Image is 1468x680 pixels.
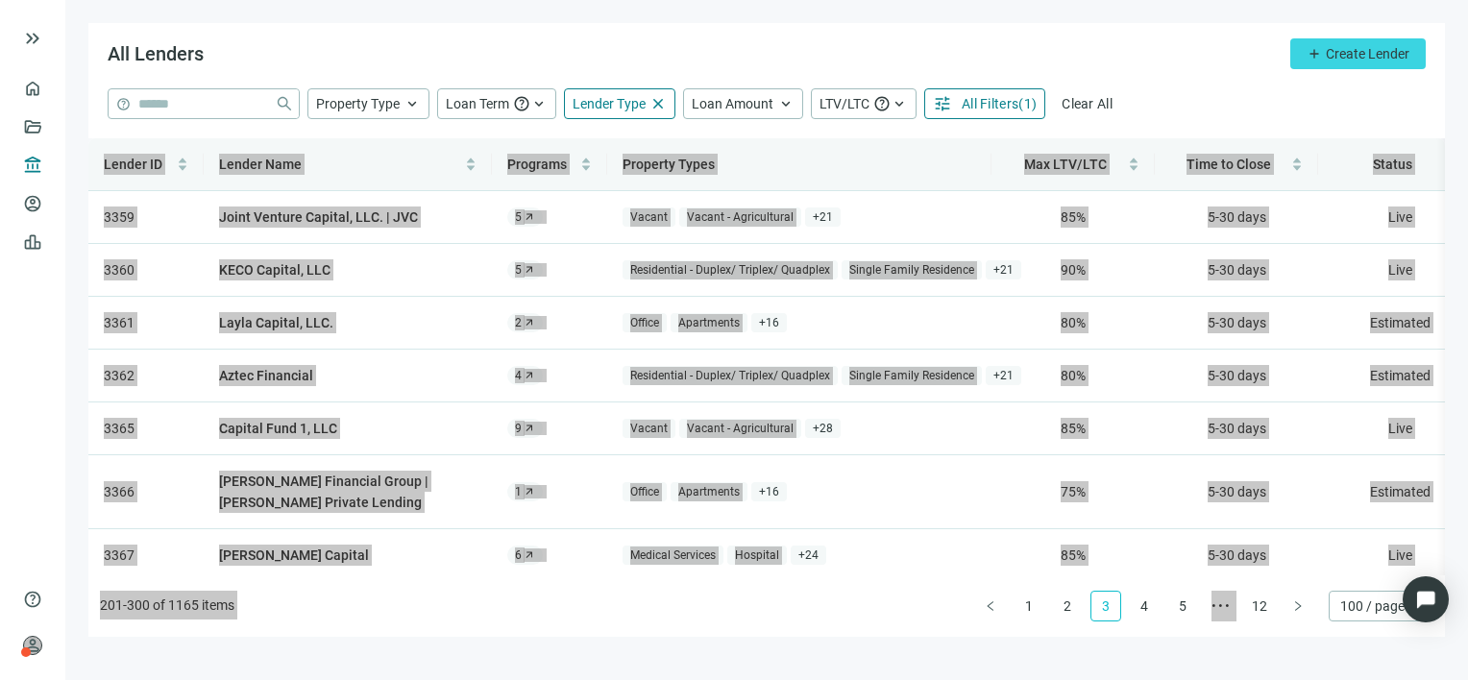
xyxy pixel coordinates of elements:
[671,313,747,333] span: Apartments
[515,315,522,330] span: 2
[820,96,869,111] span: LTV/LTC
[1052,591,1083,621] li: 2
[219,418,337,439] a: Capital Fund 1, LLC
[515,484,522,499] span: 1
[1155,191,1318,244] td: 5-30 days
[1061,209,1086,225] span: 85 %
[986,260,1021,280] span: + 21
[1061,315,1086,330] span: 80 %
[219,259,330,280] a: KECO Capital, LLC
[54,647,208,663] div: Revival Capital Solutions
[1155,455,1318,529] td: 5-30 days
[404,95,421,112] span: keyboard_arrow_up
[524,370,535,381] span: arrow_outward
[1155,402,1318,455] td: 5-30 days
[1370,484,1431,499] span: Estimated
[219,471,457,513] a: [PERSON_NAME] Financial Group | [PERSON_NAME] Private Lending
[985,600,996,612] span: left
[777,95,795,112] span: keyboard_arrow_up
[515,547,522,563] span: 6
[219,312,333,333] a: Layla Capital, LLC.
[219,206,418,228] a: Joint Venture Capital, LLC. | JVC
[108,42,204,65] span: All Lenders
[1155,529,1318,582] td: 5-30 days
[623,207,675,228] span: Vacant
[1167,591,1198,621] li: 5
[1155,297,1318,350] td: 5-30 days
[1340,592,1422,620] span: 100 / page
[962,96,1018,111] span: All Filters
[515,368,522,383] span: 4
[623,157,715,172] span: Property Types
[1061,368,1086,383] span: 80 %
[1388,209,1412,225] span: Live
[515,209,522,225] span: 5
[692,96,773,111] span: Loan Amount
[513,95,530,112] span: help
[891,95,908,112] span: keyboard_arrow_up
[88,455,204,529] td: 3366
[116,97,131,111] span: help
[1053,592,1082,620] a: 2
[88,402,204,455] td: 3365
[524,549,535,561] span: arrow_outward
[48,81,103,96] a: Overview
[1014,591,1044,621] li: 1
[805,419,841,439] span: + 28
[727,546,787,566] span: Hospital
[88,297,204,350] td: 3361
[21,27,44,50] button: keyboard_double_arrow_right
[933,94,952,113] span: tune
[1090,591,1121,621] li: 3
[524,423,535,434] span: arrow_outward
[23,590,42,609] span: help
[1129,591,1160,621] li: 4
[842,260,982,280] span: Single Family Residence
[791,546,826,566] span: + 24
[1307,46,1322,61] span: add
[1015,592,1043,620] a: 1
[48,196,110,211] a: Borrowers
[623,313,667,333] span: Office
[23,156,37,175] span: account_balance
[671,482,747,502] span: Apartments
[1130,592,1159,620] a: 4
[1155,244,1318,297] td: 5-30 days
[1292,600,1304,612] span: right
[48,119,81,134] a: Deals
[1245,592,1274,620] a: 12
[975,591,1006,621] button: left
[1206,591,1236,621] span: •••
[1061,421,1086,436] span: 85 %
[1061,262,1086,278] span: 90 %
[1062,96,1113,111] span: Clear All
[1403,576,1449,622] div: Open Intercom Messenger
[679,419,801,439] span: Vacant - Agricultural
[23,636,42,655] span: person
[54,628,208,647] div: [PERSON_NAME]
[1168,592,1197,620] a: 5
[924,88,1045,119] button: tuneAll Filters(1)
[623,419,675,439] span: Vacant
[1061,547,1086,563] span: 85 %
[1388,262,1412,278] span: Live
[530,95,548,112] span: keyboard_arrow_up
[100,591,234,621] li: 201-300 of 1165 items
[88,191,204,244] td: 3359
[1155,350,1318,402] td: 5-30 days
[1283,591,1313,621] li: Next Page
[515,421,522,436] span: 9
[751,313,787,333] span: + 16
[623,482,667,502] span: Office
[88,529,204,582] td: 3367
[524,317,535,328] span: arrow_outward
[842,366,982,386] span: Single Family Residence
[1370,315,1431,330] span: Estimated
[524,264,535,276] span: arrow_outward
[1206,591,1236,621] li: Next 5 Pages
[219,157,302,172] span: Lender Name
[1091,592,1120,620] a: 3
[515,262,522,278] span: 5
[219,545,369,566] a: [PERSON_NAME] Capital
[679,207,801,228] span: Vacant - Agricultural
